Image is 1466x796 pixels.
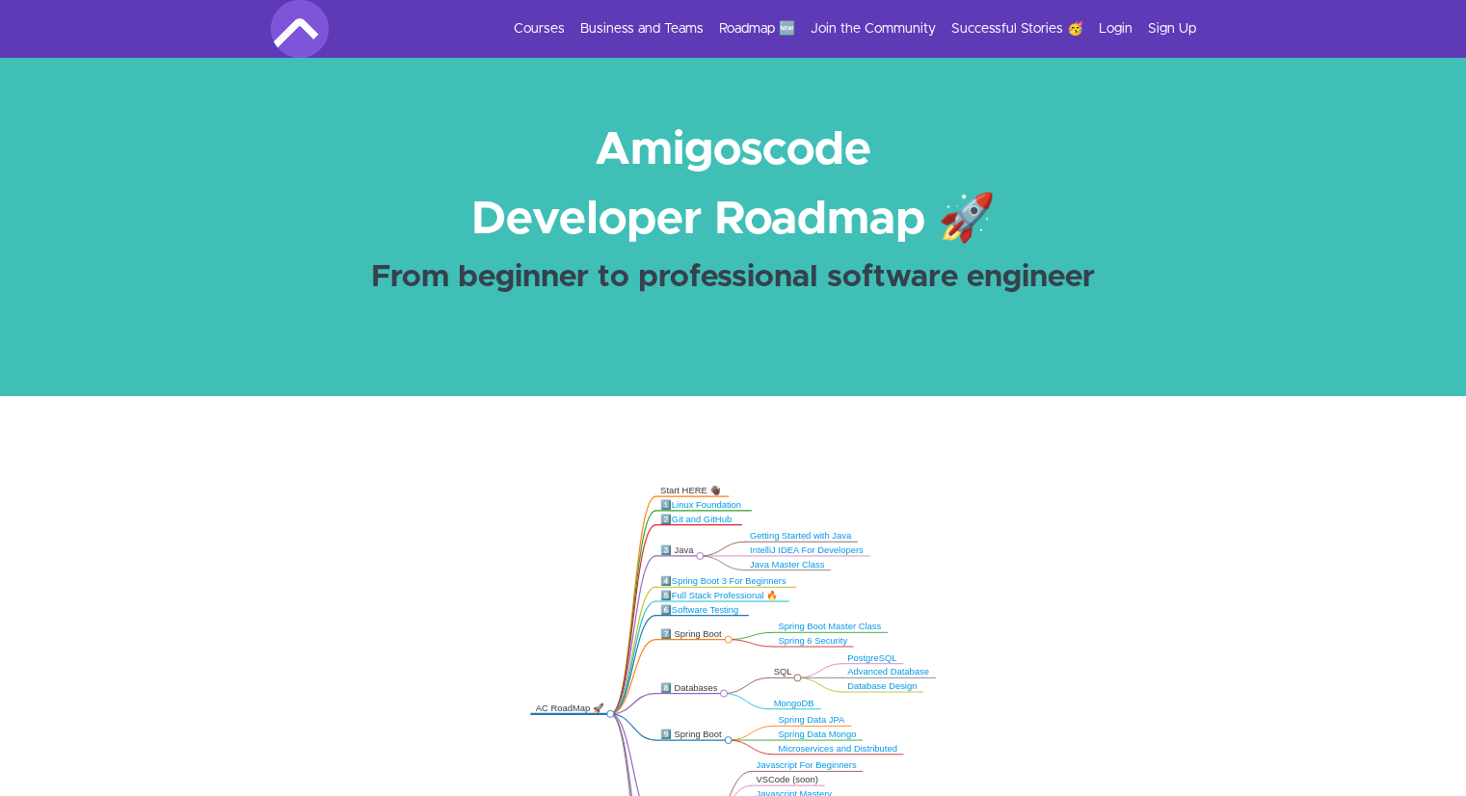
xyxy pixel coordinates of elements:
[847,652,896,662] a: PostgreSQL
[750,559,824,569] a: Java Master Class
[778,744,896,754] a: Microservices and Distributed
[757,774,819,785] div: VSCode (soon)
[778,730,856,739] a: Spring Data Mongo
[672,591,778,600] a: Full Stack Professional 🔥
[660,544,695,556] div: 3️⃣ Java
[774,667,793,678] div: SQL
[847,667,929,677] a: Advanced Database
[595,127,871,173] strong: Amigoscode
[660,682,719,694] div: 8️⃣ Databases
[778,622,881,631] a: Spring Boot Master Class
[672,604,738,614] a: Software Testing
[471,197,996,243] strong: Developer Roadmap 🚀
[660,485,723,496] div: Start HERE 👋🏿
[719,19,795,39] a: Roadmap 🆕
[660,604,743,616] div: 6️⃣
[514,19,565,39] a: Courses
[1099,19,1133,39] a: Login
[778,715,844,725] a: Spring Data JPA
[951,19,1083,39] a: Successful Stories 🥳
[672,514,732,523] a: Git and GitHub
[536,703,606,714] div: AC RoadMap 🚀
[371,262,1095,293] strong: From beginner to professional software engineer
[1148,19,1196,39] a: Sign Up
[660,729,724,740] div: 9️⃣ Spring Boot
[660,499,746,511] div: 1️⃣
[757,760,857,770] a: Javascript For Beginners
[672,576,786,586] a: Spring Boot 3 For Beginners
[660,628,724,640] div: 7️⃣ Spring Boot
[750,545,864,555] a: IntelliJ IDEA For Developers
[847,681,917,691] a: Database Design
[660,514,736,525] div: 2️⃣
[774,699,814,708] a: MongoDB
[580,19,704,39] a: Business and Teams
[660,576,790,588] div: 4️⃣
[750,531,851,541] a: Getting Started with Java
[778,636,847,646] a: Spring 6 Security
[660,590,784,601] div: 5️⃣
[672,500,741,510] a: Linux Foundation
[811,19,936,39] a: Join the Community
